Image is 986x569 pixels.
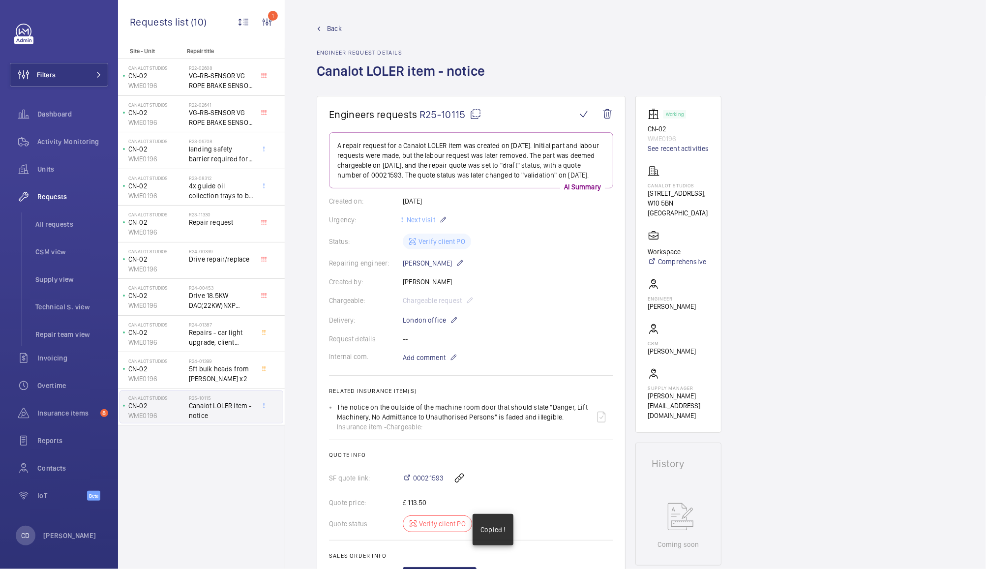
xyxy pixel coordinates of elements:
p: WME0196 [128,411,185,420]
p: WME0196 [128,374,185,384]
span: Drive 18.5KW DAC(22KW)NXP DRIVE 1 NXP00615A @£2828.80 [189,291,254,310]
p: Coming soon [657,539,699,549]
p: CN-02 [128,144,185,154]
p: Workspace [648,247,706,257]
span: Reports [37,436,108,446]
h1: Canalot LOLER item - notice [317,62,491,96]
p: London office [403,314,458,326]
a: See recent activities [648,144,709,153]
p: Canalot Studios [128,395,185,401]
p: WME0196 [128,154,185,164]
p: [PERSON_NAME][EMAIL_ADDRESS][DOMAIN_NAME] [648,391,709,420]
span: Chargeable: [387,422,422,432]
h2: R22-02608 [189,65,254,71]
span: Back [327,24,342,33]
span: Repair team view [35,329,108,339]
p: Canalot Studios [128,358,185,364]
span: Next visit [405,216,435,224]
span: Supply view [35,274,108,284]
p: CD [21,531,30,540]
span: Beta [87,491,100,501]
span: IoT [37,491,87,501]
span: VG-RB-SENSOR VG ROPE BRAKE SENSOR PACK ENCODER x1 [189,71,254,90]
p: CN-02 [128,71,185,81]
span: Requests list [130,16,191,28]
p: Copied ! [480,525,505,535]
p: Working [666,113,684,116]
span: 4x guide oil collection trays to be supplied and fitted [189,181,254,201]
h2: Sales order info [329,552,613,559]
h2: R24-00453 [189,285,254,291]
p: W10 5BN [GEOGRAPHIC_DATA] [648,198,709,218]
span: Insurance items [37,408,96,418]
span: landing safety barrier required for various sites as part of insurance items - Insurance [189,144,254,164]
p: WME0196 [648,134,709,144]
p: CN-02 [128,364,185,374]
p: Canalot Studios [128,65,185,71]
span: Requests [37,192,108,202]
h2: R22-02641 [189,102,254,108]
p: A repair request for a Canalot LOLER item was created on [DATE]. Initial part and labour requests... [337,141,605,180]
span: Dashboard [37,109,108,119]
span: Filters [37,70,56,80]
h2: Quote info [329,451,613,458]
p: CN-02 [128,217,185,227]
img: elevator.svg [648,108,663,120]
p: Canalot Studios [128,138,185,144]
h2: Related insurance item(s) [329,388,613,394]
a: Comprehensive [648,257,706,267]
p: CN-02 [128,108,185,118]
span: Units [37,164,108,174]
span: Drive repair/replace [189,254,254,264]
a: 00021593 [403,473,444,483]
span: Activity Monitoring [37,137,108,147]
p: CN-02 [128,328,185,337]
span: CSM view [35,247,108,257]
p: WME0196 [128,337,185,347]
p: [PERSON_NAME] [403,257,464,269]
p: CN-02 [128,291,185,300]
span: 8 [100,409,108,417]
p: WME0196 [128,81,185,90]
p: WME0196 [128,264,185,274]
h2: R23-11330 [189,211,254,217]
p: Canalot Studios [648,182,709,188]
span: Overtime [37,381,108,390]
span: Technical S. view [35,302,108,312]
span: 00021593 [413,473,444,483]
p: Canalot Studios [128,211,185,217]
span: Insurance item - [337,422,387,432]
span: Contacts [37,463,108,473]
p: CN-02 [648,124,709,134]
span: R25-10115 [419,108,481,120]
p: Repair title [187,48,252,55]
span: All requests [35,219,108,229]
p: [PERSON_NAME] [43,531,96,540]
p: CN-02 [128,254,185,264]
h2: R24-01387 [189,322,254,328]
p: WME0196 [128,300,185,310]
h1: History [652,459,705,469]
h2: Engineer request details [317,49,491,56]
p: CSM [648,340,696,346]
span: 5ft bulk heads from [PERSON_NAME] x2 [189,364,254,384]
h2: R23-08312 [189,175,254,181]
p: [PERSON_NAME] [648,346,696,356]
p: Site - Unit [118,48,183,55]
p: WME0196 [128,191,185,201]
p: [PERSON_NAME] [648,301,696,311]
h2: R23-06708 [189,138,254,144]
p: WME0196 [128,227,185,237]
p: Canalot Studios [128,248,185,254]
p: CN-02 [128,181,185,191]
p: Canalot Studios [128,285,185,291]
p: Supply manager [648,385,709,391]
p: WME0196 [128,118,185,127]
p: Engineer [648,296,696,301]
span: Add comment [403,353,446,362]
p: [STREET_ADDRESS], [648,188,709,198]
p: Canalot Studios [128,322,185,328]
span: Repair request [189,217,254,227]
p: Canalot Studios [128,102,185,108]
span: Canalot LOLER item - notice [189,401,254,420]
